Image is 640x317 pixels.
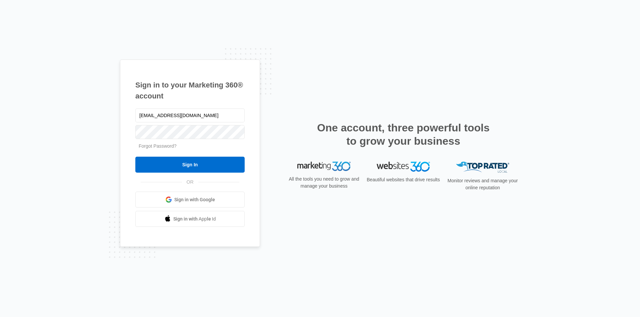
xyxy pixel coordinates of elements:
input: Sign In [135,157,245,173]
img: Top Rated Local [456,162,509,173]
h1: Sign in to your Marketing 360® account [135,79,245,101]
span: Sign in with Google [174,196,215,203]
p: Beautiful websites that drive results [366,176,441,183]
p: Monitor reviews and manage your online reputation [445,177,520,191]
span: Sign in with Apple Id [173,216,216,223]
p: All the tools you need to grow and manage your business [287,176,361,190]
h2: One account, three powerful tools to grow your business [315,121,492,148]
img: Marketing 360 [297,162,351,171]
a: Sign in with Google [135,192,245,208]
img: Websites 360 [377,162,430,171]
a: Sign in with Apple Id [135,211,245,227]
input: Email [135,108,245,122]
span: OR [182,179,198,186]
a: Forgot Password? [139,143,177,149]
